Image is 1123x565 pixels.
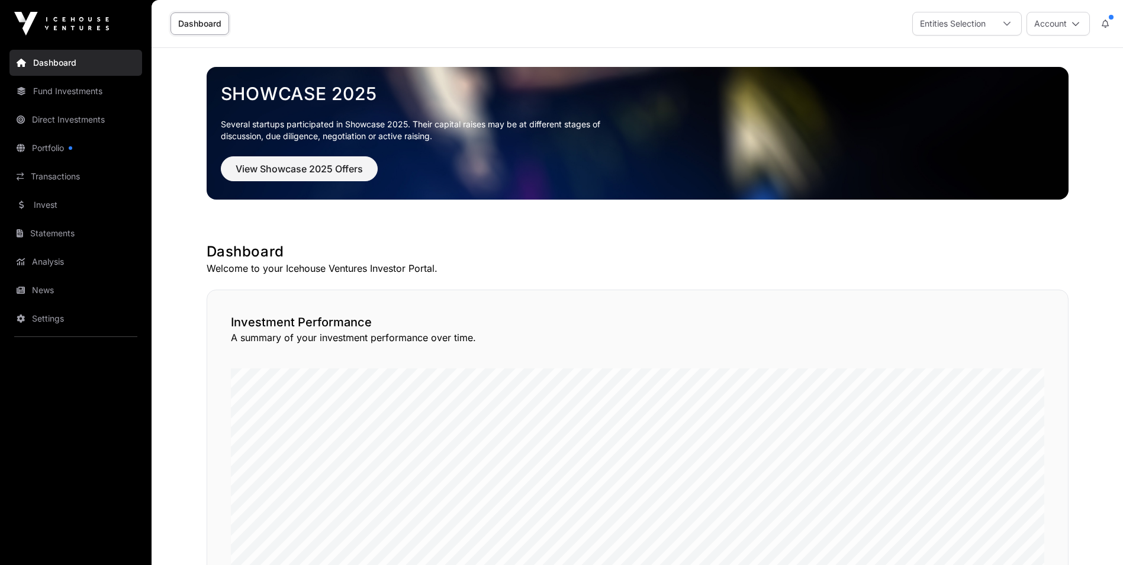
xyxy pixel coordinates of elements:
a: Statements [9,220,142,246]
a: Dashboard [170,12,229,35]
span: View Showcase 2025 Offers [236,162,363,176]
img: Icehouse Ventures Logo [14,12,109,36]
button: Account [1027,12,1090,36]
h2: Investment Performance [231,314,1044,330]
a: Direct Investments [9,107,142,133]
a: Transactions [9,163,142,190]
div: Entities Selection [913,12,993,35]
a: Settings [9,306,142,332]
p: Several startups participated in Showcase 2025. Their capital raises may be at different stages o... [221,118,619,142]
a: Portfolio [9,135,142,161]
a: Dashboard [9,50,142,76]
h1: Dashboard [207,242,1069,261]
a: Analysis [9,249,142,275]
p: Welcome to your Icehouse Ventures Investor Portal. [207,261,1069,275]
img: Showcase 2025 [207,67,1069,200]
p: A summary of your investment performance over time. [231,330,1044,345]
a: Fund Investments [9,78,142,104]
a: Invest [9,192,142,218]
a: View Showcase 2025 Offers [221,168,378,180]
a: Showcase 2025 [221,83,1054,104]
button: View Showcase 2025 Offers [221,156,378,181]
a: News [9,277,142,303]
